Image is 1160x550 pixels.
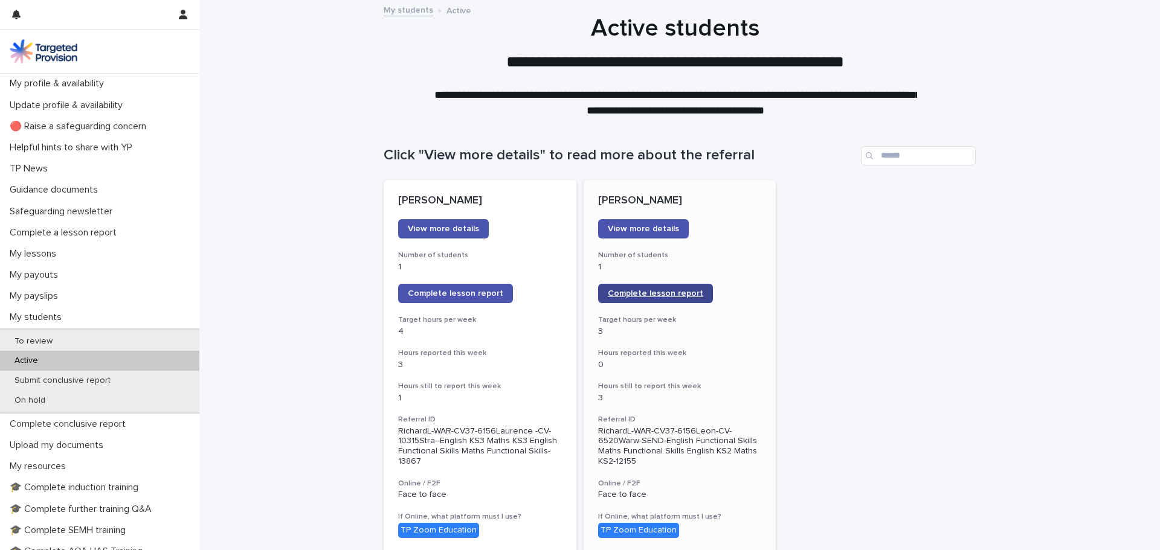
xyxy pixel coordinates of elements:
h3: Target hours per week [398,315,562,325]
p: 🎓 Complete induction training [5,482,148,493]
p: RichardL-WAR-CV37-6156Leon-CV-6520Warw-SEND-English Functional Skills Maths Functional Skills Eng... [598,426,762,467]
h3: If Online, what platform must I use? [398,512,562,522]
h3: Referral ID [398,415,562,424]
h1: Active students [379,14,971,43]
h3: Referral ID [598,415,762,424]
h3: Online / F2F [398,479,562,488]
p: 🔴 Raise a safeguarding concern [5,121,156,132]
p: Complete conclusive report [5,418,135,430]
p: RichardL-WAR-CV37-6156Laurence -CV-10315Stra--English KS3 Maths KS3 English Functional Skills Mat... [398,426,562,467]
p: 🎓 Complete further training Q&A [5,504,161,515]
p: 1 [598,262,762,272]
h3: Target hours per week [598,315,762,325]
h3: Hours still to report this week [398,382,562,391]
span: View more details [608,225,679,233]
p: Submit conclusive report [5,376,120,386]
p: 3 [598,393,762,403]
p: On hold [5,395,55,406]
a: Complete lesson report [398,284,513,303]
p: [PERSON_NAME] [398,194,562,208]
a: My students [384,2,433,16]
p: 3 [398,360,562,370]
h3: Online / F2F [598,479,762,488]
p: TP News [5,163,57,174]
h3: Number of students [398,251,562,260]
p: 1 [398,393,562,403]
h3: Hours reported this week [398,348,562,358]
h3: If Online, what platform must I use? [598,512,762,522]
p: My students [5,312,71,323]
h3: Hours still to report this week [598,382,762,391]
a: Complete lesson report [598,284,713,303]
p: Upload my documents [5,440,113,451]
p: Face to face [398,490,562,500]
a: View more details [398,219,489,238]
p: Update profile & availability [5,100,132,111]
span: Complete lesson report [408,289,503,298]
p: 3 [598,327,762,337]
p: 🎓 Complete SEMH training [5,525,135,536]
h3: Number of students [598,251,762,260]
span: View more details [408,225,479,233]
p: [PERSON_NAME] [598,194,762,208]
p: Active [5,356,48,366]
p: 4 [398,327,562,337]
p: My profile & availability [5,78,114,89]
p: Guidance documents [5,184,108,196]
div: TP Zoom Education [598,523,679,538]
div: TP Zoom Education [398,523,479,538]
p: 0 [598,360,762,370]
p: To review [5,336,62,347]
a: View more details [598,219,689,238]
img: M5nRWzHhSzIhMunXDL62 [10,39,77,63]
h1: Click "View more details" to read more about the referral [384,147,856,164]
p: Active [446,3,471,16]
p: My resources [5,461,76,472]
p: Helpful hints to share with YP [5,142,142,153]
h3: Hours reported this week [598,348,762,358]
p: My payslips [5,290,68,302]
p: 1 [398,262,562,272]
p: Safeguarding newsletter [5,206,122,217]
p: My lessons [5,248,66,260]
input: Search [861,146,976,165]
p: My payouts [5,269,68,281]
span: Complete lesson report [608,289,703,298]
p: Complete a lesson report [5,227,126,238]
p: Face to face [598,490,762,500]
